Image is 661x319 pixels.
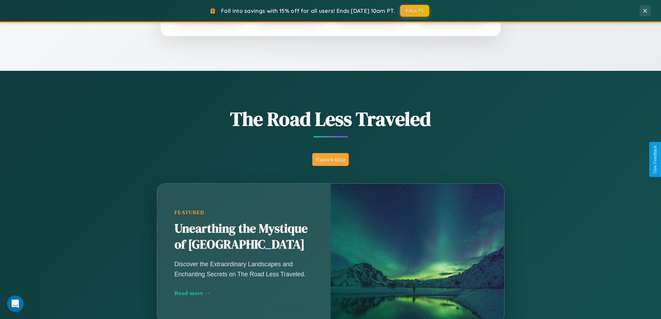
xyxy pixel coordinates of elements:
div: Read more → [175,289,313,297]
p: Discover the Extraordinary Landscapes and Enchanting Secrets on The Road Less Traveled. [175,259,313,279]
button: FALL15 [400,5,429,17]
div: Give Feedback [653,145,658,174]
h1: The Road Less Traveled [122,106,539,132]
button: Explore Blog [312,153,349,166]
span: Fall into savings with 15% off for all users! Ends [DATE] 10am PT. [221,7,395,14]
iframe: Intercom live chat [7,295,24,312]
div: Featured [175,210,313,216]
h2: Unearthing the Mystique of [GEOGRAPHIC_DATA] [175,221,313,253]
